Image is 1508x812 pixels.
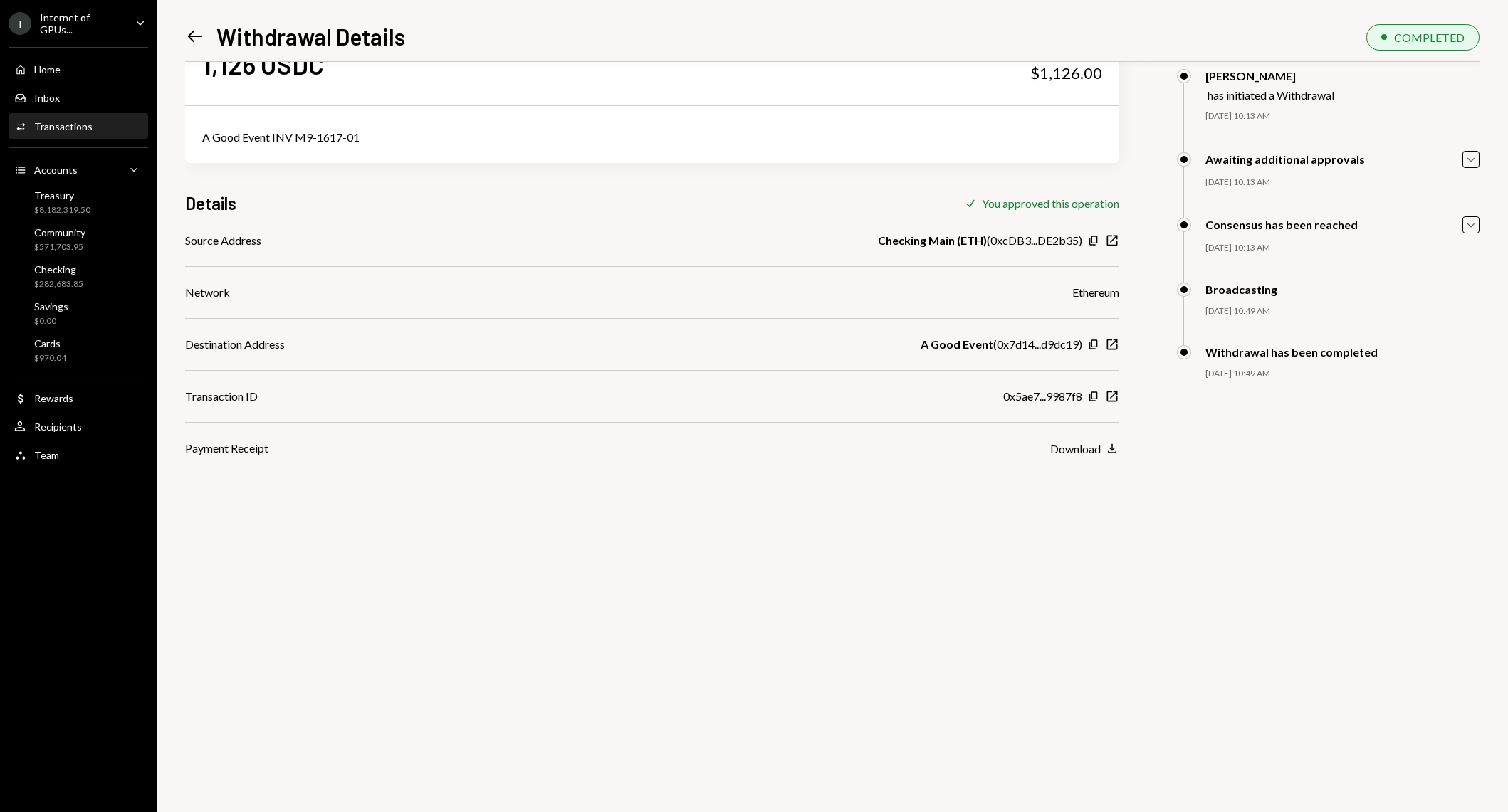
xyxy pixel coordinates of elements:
[921,336,993,353] b: A Good Event
[34,352,66,364] div: $970.04
[9,12,31,35] div: I
[34,300,68,312] div: Savings
[185,440,268,457] div: Payment Receipt
[34,278,83,290] div: $282,683.85
[34,189,90,201] div: Treasury
[185,336,285,353] div: Destination Address
[1205,69,1334,83] div: [PERSON_NAME]
[1208,88,1334,102] div: has initiated a Withdrawal
[185,388,258,405] div: Transaction ID
[9,113,148,139] a: Transactions
[216,22,405,51] h1: Withdrawal Details
[1072,284,1119,301] div: Ethereum
[202,48,324,80] div: 1,126 USDC
[34,241,85,253] div: $571,703.95
[9,413,148,439] a: Recipients
[9,442,148,468] a: Team
[1205,305,1480,317] div: [DATE] 10:49 AM
[1205,110,1480,122] div: [DATE] 10:13 AM
[9,259,148,293] a: Checking$282,683.85
[9,56,148,82] a: Home
[34,164,78,176] div: Accounts
[34,226,85,238] div: Community
[34,392,73,404] div: Rewards
[34,263,83,275] div: Checking
[202,129,1102,146] div: A Good Event INV M9-1617-01
[1030,63,1102,83] div: $1,126.00
[34,337,66,349] div: Cards
[9,157,148,182] a: Accounts
[1003,388,1082,405] div: 0x5ae7...9987f8
[34,449,59,461] div: Team
[9,296,148,330] a: Savings$0.00
[34,421,82,433] div: Recipients
[1205,368,1480,380] div: [DATE] 10:49 AM
[921,336,1082,353] div: ( 0x7d14...d9dc19 )
[9,333,148,367] a: Cards$970.04
[40,11,124,36] div: Internet of GPUs...
[9,222,148,256] a: Community$571,703.95
[1205,218,1358,231] div: Consensus has been reached
[1205,345,1378,359] div: Withdrawal has been completed
[9,385,148,411] a: Rewards
[1050,442,1101,455] div: Download
[1205,152,1365,166] div: Awaiting additional approvals
[1205,176,1480,189] div: [DATE] 10:13 AM
[34,315,68,327] div: $0.00
[34,63,61,75] div: Home
[1394,31,1465,44] div: COMPLETED
[1050,441,1119,457] button: Download
[878,232,987,249] b: Checking Main (ETH)
[9,185,148,219] a: Treasury$8,182,319.50
[1205,242,1480,254] div: [DATE] 10:13 AM
[982,196,1119,210] div: You approved this operation
[9,85,148,110] a: Inbox
[34,92,60,104] div: Inbox
[185,232,261,249] div: Source Address
[34,120,93,132] div: Transactions
[1205,283,1277,296] div: Broadcasting
[34,204,90,216] div: $8,182,319.50
[185,191,236,215] h3: Details
[878,232,1082,249] div: ( 0xcDB3...DE2b35 )
[185,284,230,301] div: Network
